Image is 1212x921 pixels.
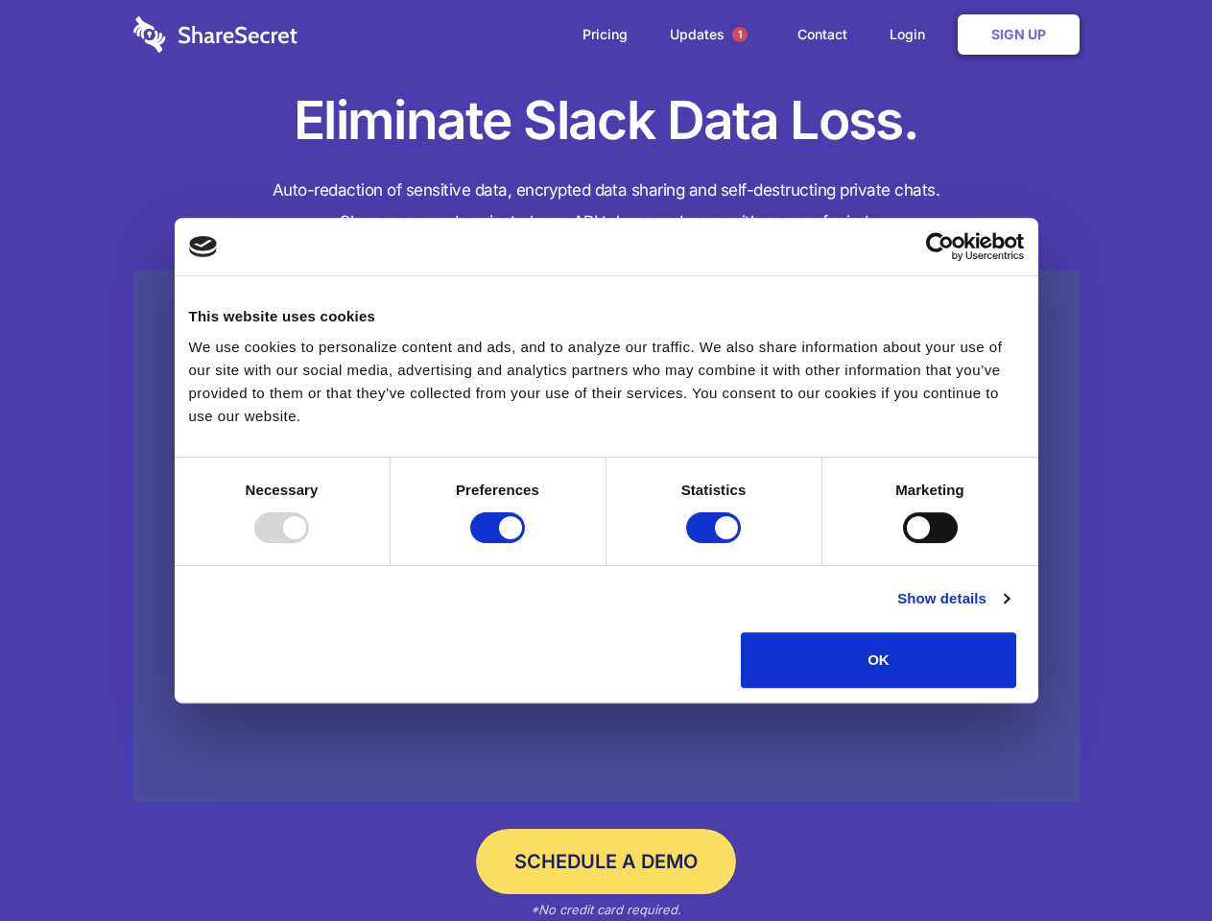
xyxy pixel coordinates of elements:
strong: Statistics [681,482,747,498]
img: logo [189,236,218,257]
a: Contact [778,5,867,64]
img: logo-wordmark-white-trans-d4663122ce5f474addd5e946df7df03e33cb6a1c49d2221995e7729f52c070b2.svg [133,16,297,53]
span: 1 [732,27,748,42]
a: Wistia video thumbnail [133,271,1080,803]
a: Sign Up [958,14,1080,55]
strong: Marketing [895,482,964,498]
button: OK [741,632,1016,688]
a: Usercentrics Cookiebot - opens in a new window [856,232,1024,261]
em: *No credit card required. [531,902,681,917]
a: Show details [897,587,1009,610]
h1: Eliminate Slack Data Loss. [133,86,1080,155]
strong: Preferences [456,482,539,498]
div: We use cookies to personalize content and ads, and to analyze our traffic. We also share informat... [189,336,1024,428]
h4: Auto-redaction of sensitive data, encrypted data sharing and self-destructing private chats. Shar... [133,175,1080,238]
strong: Necessary [246,482,319,498]
a: Schedule a Demo [476,829,736,894]
div: This website uses cookies [189,305,1024,328]
a: Login [870,5,954,64]
a: Pricing [563,5,647,64]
